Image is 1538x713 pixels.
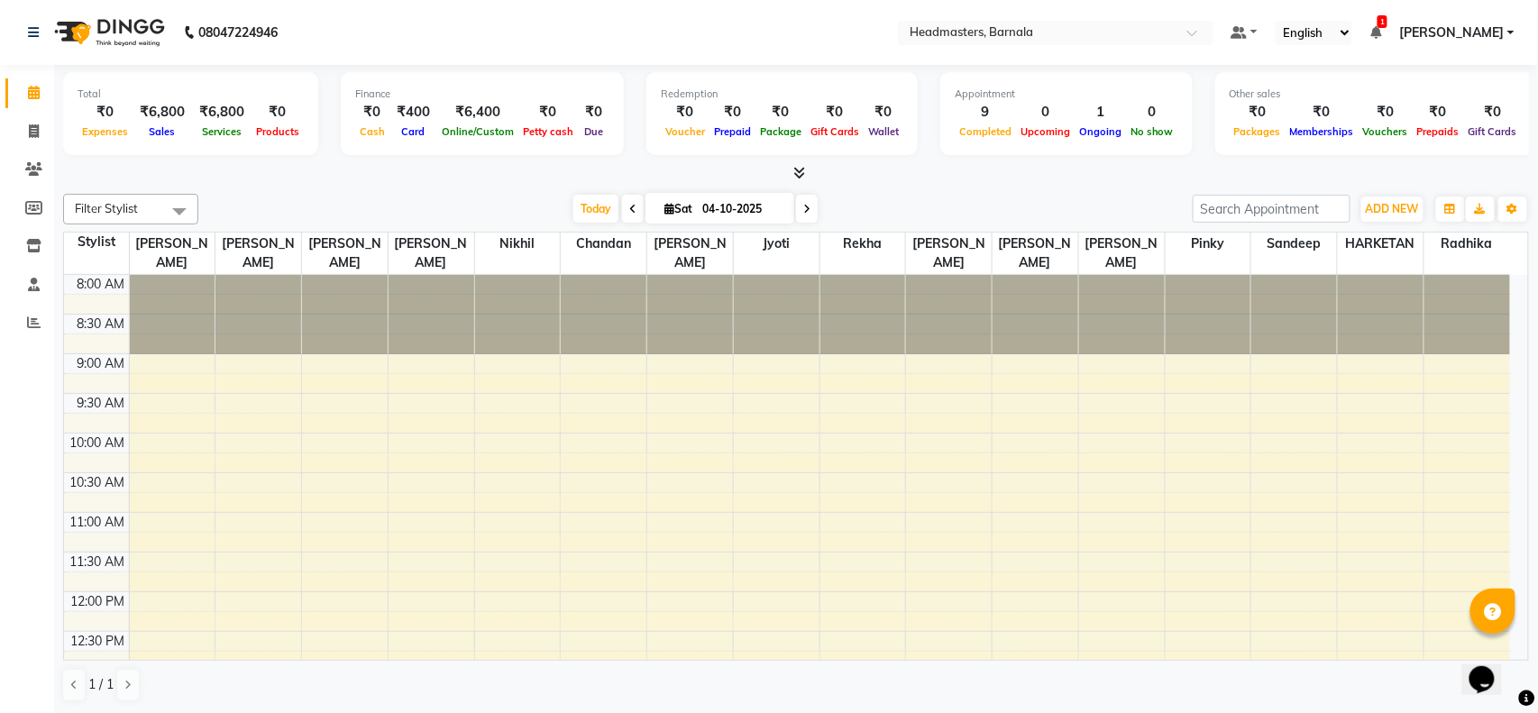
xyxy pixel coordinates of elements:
div: ₹0 [806,102,864,123]
div: ₹0 [518,102,578,123]
div: Appointment [955,87,1178,102]
span: Due [580,125,608,138]
span: Prepaid [709,125,755,138]
span: Ongoing [1075,125,1126,138]
span: Pinky [1166,233,1251,255]
div: ₹0 [864,102,903,123]
span: Sales [145,125,180,138]
span: [PERSON_NAME] [906,233,992,274]
div: 11:00 AM [67,513,129,532]
div: ₹0 [1286,102,1359,123]
div: 1 [1075,102,1126,123]
div: 0 [1126,102,1178,123]
span: Sandeep [1251,233,1337,255]
span: Package [755,125,806,138]
span: Rekha [820,233,906,255]
div: ₹400 [389,102,437,123]
button: ADD NEW [1361,197,1424,222]
div: ₹0 [709,102,755,123]
div: 12:00 PM [68,592,129,611]
div: 9:30 AM [74,394,129,413]
span: Products [252,125,304,138]
span: Filter Stylist [75,201,138,215]
span: Petty cash [518,125,578,138]
div: ₹0 [661,102,709,123]
div: 9:00 AM [74,354,129,373]
span: Sat [660,202,697,215]
span: Today [573,195,618,223]
span: [PERSON_NAME] [302,233,388,274]
span: Upcoming [1016,125,1075,138]
span: [PERSON_NAME] [130,233,215,274]
div: ₹0 [578,102,609,123]
div: 11:30 AM [67,553,129,571]
div: ₹0 [755,102,806,123]
div: ₹0 [1413,102,1464,123]
div: 10:00 AM [67,434,129,452]
div: Finance [355,87,609,102]
span: [PERSON_NAME] [647,233,733,274]
input: 2025-10-04 [697,196,787,223]
div: 8:30 AM [74,315,129,334]
div: Total [78,87,304,102]
span: Chandan [561,233,646,255]
span: [PERSON_NAME] [993,233,1078,274]
span: ADD NEW [1366,202,1419,215]
div: ₹6,400 [437,102,518,123]
span: Prepaids [1413,125,1464,138]
span: HARKETAN [1338,233,1424,255]
span: Memberships [1286,125,1359,138]
a: 1 [1370,24,1381,41]
div: 8:00 AM [74,275,129,294]
span: Card [398,125,430,138]
span: [PERSON_NAME] [1399,23,1504,42]
div: ₹0 [355,102,389,123]
span: Online/Custom [437,125,518,138]
div: 0 [1016,102,1075,123]
div: 10:30 AM [67,473,129,492]
b: 08047224946 [198,7,278,58]
span: Wallet [864,125,903,138]
span: No show [1126,125,1178,138]
div: ₹0 [1464,102,1522,123]
span: Gift Cards [806,125,864,138]
span: Vouchers [1359,125,1413,138]
span: Services [197,125,246,138]
div: Redemption [661,87,903,102]
div: 9 [955,102,1016,123]
div: ₹0 [252,102,304,123]
div: Stylist [64,233,129,251]
span: 1 [1378,15,1387,28]
span: [PERSON_NAME] [389,233,474,274]
span: 1 / 1 [88,675,114,694]
span: Gift Cards [1464,125,1522,138]
span: [PERSON_NAME] [1079,233,1165,274]
div: Other sales [1230,87,1522,102]
span: Expenses [78,125,133,138]
span: Jyoti [734,233,819,255]
div: ₹0 [1230,102,1286,123]
div: 12:30 PM [68,632,129,651]
span: [PERSON_NAME] [215,233,301,274]
span: Voucher [661,125,709,138]
div: ₹0 [78,102,133,123]
iframe: chat widget [1462,641,1520,695]
span: Nikhil [475,233,561,255]
img: logo [46,7,169,58]
div: ₹6,800 [192,102,252,123]
span: Radhika [1424,233,1510,255]
div: ₹6,800 [133,102,192,123]
span: Cash [355,125,389,138]
div: ₹0 [1359,102,1413,123]
span: Packages [1230,125,1286,138]
span: Completed [955,125,1016,138]
input: Search Appointment [1193,195,1350,223]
